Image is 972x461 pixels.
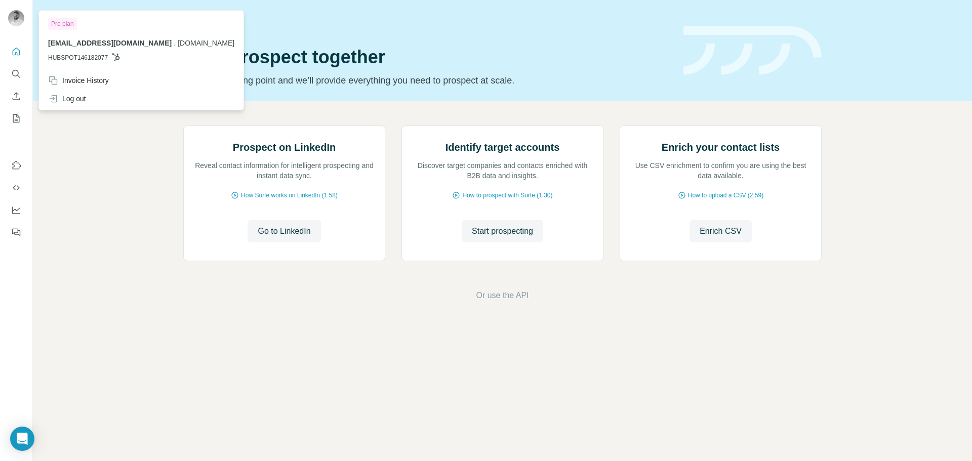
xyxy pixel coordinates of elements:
span: [EMAIL_ADDRESS][DOMAIN_NAME] [48,39,172,47]
div: Log out [48,94,86,104]
span: Start prospecting [472,225,533,237]
span: Enrich CSV [700,225,742,237]
img: banner [683,26,822,75]
button: Enrich CSV [690,220,752,242]
h2: Identify target accounts [445,140,560,154]
button: Feedback [8,223,24,241]
img: Avatar [8,10,24,26]
button: Search [8,65,24,83]
p: Use CSV enrichment to confirm you are using the best data available. [630,160,811,181]
span: . [174,39,176,47]
div: Pro plan [48,18,77,30]
div: Invoice History [48,75,109,86]
h1: Let’s prospect together [183,47,671,67]
button: My lists [8,109,24,128]
span: HUBSPOT146182077 [48,53,108,62]
button: Or use the API [476,289,529,302]
div: Open Intercom Messenger [10,427,34,451]
h2: Prospect on LinkedIn [233,140,336,154]
span: How to upload a CSV (2:59) [688,191,763,200]
button: Enrich CSV [8,87,24,105]
span: How to prospect with Surfe (1:30) [462,191,552,200]
span: [DOMAIN_NAME] [178,39,234,47]
button: Quick start [8,43,24,61]
p: Reveal contact information for intelligent prospecting and instant data sync. [194,160,375,181]
h2: Enrich your contact lists [662,140,780,154]
div: Quick start [183,19,671,29]
span: How Surfe works on LinkedIn (1:58) [241,191,338,200]
button: Start prospecting [462,220,543,242]
button: Go to LinkedIn [248,220,320,242]
span: Go to LinkedIn [258,225,310,237]
button: Use Surfe API [8,179,24,197]
p: Discover target companies and contacts enriched with B2B data and insights. [412,160,593,181]
button: Dashboard [8,201,24,219]
p: Pick your starting point and we’ll provide everything you need to prospect at scale. [183,73,671,88]
button: Use Surfe on LinkedIn [8,156,24,175]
